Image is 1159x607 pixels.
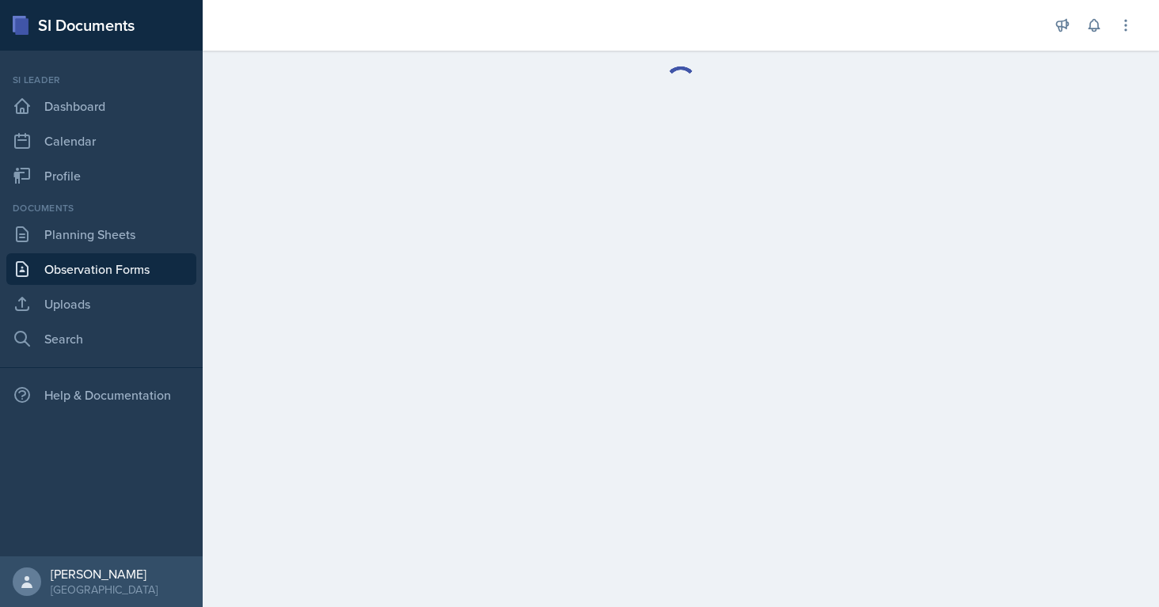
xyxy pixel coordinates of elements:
[6,125,196,157] a: Calendar
[6,218,196,250] a: Planning Sheets
[6,160,196,192] a: Profile
[6,201,196,215] div: Documents
[6,379,196,411] div: Help & Documentation
[6,288,196,320] a: Uploads
[6,90,196,122] a: Dashboard
[6,253,196,285] a: Observation Forms
[6,73,196,87] div: Si leader
[51,566,158,582] div: [PERSON_NAME]
[51,582,158,598] div: [GEOGRAPHIC_DATA]
[6,323,196,355] a: Search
